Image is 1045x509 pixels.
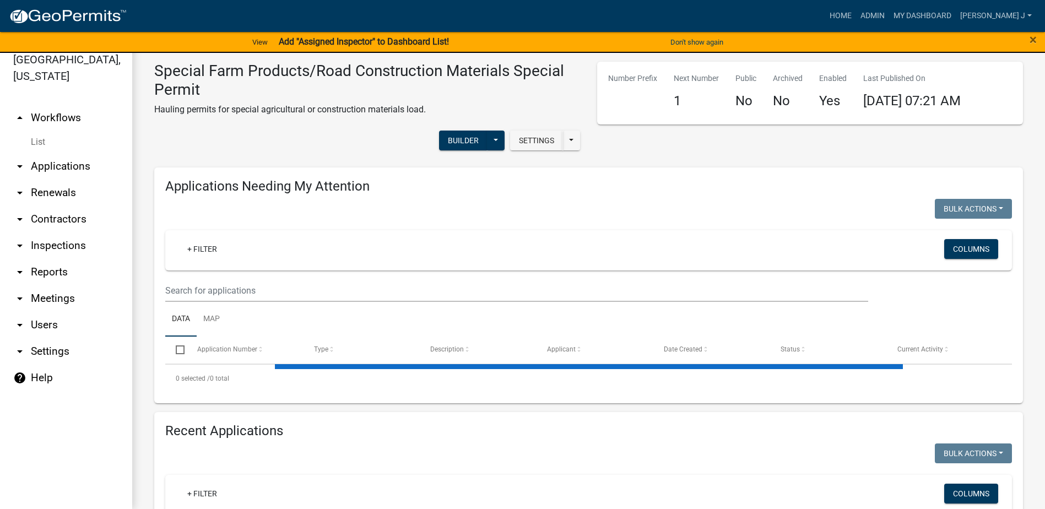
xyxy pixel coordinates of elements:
[165,365,1012,392] div: 0 total
[1030,32,1037,47] span: ×
[13,186,26,199] i: arrow_drop_down
[303,337,420,363] datatable-header-cell: Type
[248,33,272,51] a: View
[935,199,1012,219] button: Bulk Actions
[420,337,537,363] datatable-header-cell: Description
[186,337,303,363] datatable-header-cell: Application Number
[666,33,728,51] button: Don't show again
[13,371,26,385] i: help
[165,279,868,302] input: Search for applications
[537,337,653,363] datatable-header-cell: Applicant
[863,73,961,84] p: Last Published On
[819,93,847,109] h4: Yes
[510,131,563,150] button: Settings
[889,6,956,26] a: My Dashboard
[154,62,581,99] h3: Special Farm Products/Road Construction Materials Special Permit
[165,302,197,337] a: Data
[13,292,26,305] i: arrow_drop_down
[735,73,756,84] p: Public
[165,178,1012,194] h4: Applications Needing My Attention
[197,302,226,337] a: Map
[856,6,889,26] a: Admin
[608,73,657,84] p: Number Prefix
[13,213,26,226] i: arrow_drop_down
[653,337,770,363] datatable-header-cell: Date Created
[935,443,1012,463] button: Bulk Actions
[1030,33,1037,46] button: Close
[944,484,998,503] button: Columns
[547,345,576,353] span: Applicant
[178,484,226,503] a: + Filter
[773,73,803,84] p: Archived
[154,103,581,116] p: Hauling permits for special agricultural or construction materials load.
[178,239,226,259] a: + Filter
[165,337,186,363] datatable-header-cell: Select
[944,239,998,259] button: Columns
[279,36,449,47] strong: Add "Assigned Inspector" to Dashboard List!
[13,160,26,173] i: arrow_drop_down
[13,318,26,332] i: arrow_drop_down
[197,345,257,353] span: Application Number
[773,93,803,109] h4: No
[314,345,328,353] span: Type
[430,345,464,353] span: Description
[13,345,26,358] i: arrow_drop_down
[825,6,856,26] a: Home
[735,93,756,109] h4: No
[13,111,26,124] i: arrow_drop_up
[176,375,210,382] span: 0 selected /
[897,345,943,353] span: Current Activity
[770,337,887,363] datatable-header-cell: Status
[956,6,1036,26] a: [PERSON_NAME] J
[439,131,488,150] button: Builder
[863,93,961,109] span: [DATE] 07:21 AM
[664,345,702,353] span: Date Created
[165,423,1012,439] h4: Recent Applications
[887,337,1004,363] datatable-header-cell: Current Activity
[819,73,847,84] p: Enabled
[674,73,719,84] p: Next Number
[781,345,800,353] span: Status
[674,93,719,109] h4: 1
[13,266,26,279] i: arrow_drop_down
[13,239,26,252] i: arrow_drop_down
